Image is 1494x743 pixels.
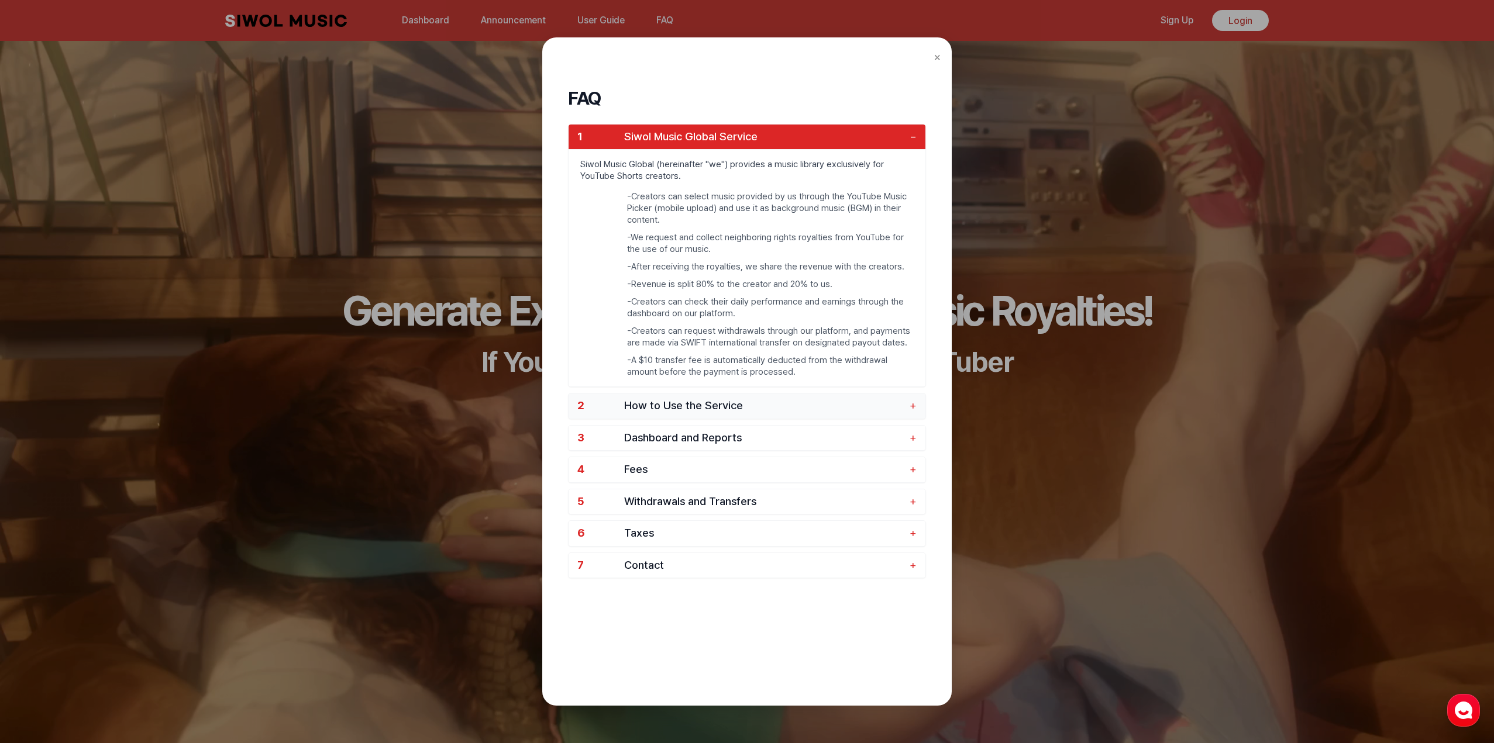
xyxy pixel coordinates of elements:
span: − [910,130,917,144]
span: Withdrawals and Transfers [624,495,904,509]
span: 1 [577,130,624,144]
button: 3 Dashboard and Reports [569,426,925,451]
p: Siwol Music Global (hereinafter "we") provides a music library exclusively for YouTube Shorts cre... [569,150,925,191]
span: Messages [97,389,132,398]
span: + [910,495,917,509]
button: 5 Withdrawals and Transfers [569,489,925,514]
h1: FAQ [568,84,926,112]
span: How to Use the Service [624,399,904,413]
li: - Creators can check their daily performance and earnings through the dashboard on our platform. [627,296,914,319]
span: Dashboard and Reports [624,431,904,445]
a: Settings [151,371,225,400]
button: Close FAQ [934,48,941,65]
span: + [910,463,917,476]
li: - A $10 transfer fee is automatically deducted from the withdrawal amount before the payment is p... [627,354,914,378]
span: Taxes [624,527,904,540]
button: 6 Taxes [569,521,925,546]
button: 7 Contact [569,553,925,578]
span: Home [30,388,50,398]
span: Settings [173,388,202,398]
a: Home [4,371,77,400]
button: 1 Siwol Music Global Service [569,125,925,150]
span: 7 [577,559,624,572]
button: 2 How to Use the Service [569,393,925,419]
a: Messages [77,371,151,400]
li: - We request and collect neighboring rights royalties from YouTube for the use of our music. [627,231,914,255]
span: 2 [577,399,624,413]
span: Fees [624,463,904,476]
li: - Creators can select music provided by us through the YouTube Music Picker (mobile upload) and u... [627,191,914,226]
li: - Revenue is split 80% to the creator and 20% to us. [627,278,914,290]
span: Siwol Music Global Service [624,130,904,144]
span: + [910,399,917,413]
span: + [910,431,917,445]
span: + [910,527,917,540]
span: 4 [577,463,624,476]
span: 3 [577,431,624,445]
li: - After receiving the royalties, we share the revenue with the creators. [627,261,914,272]
span: 5 [577,495,624,509]
button: 4 Fees [569,457,925,482]
span: + [910,559,917,572]
span: Contact [624,559,904,572]
li: - Creators can request withdrawals through our platform, and payments are made via SWIFT internat... [627,325,914,348]
span: 6 [577,527,624,540]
